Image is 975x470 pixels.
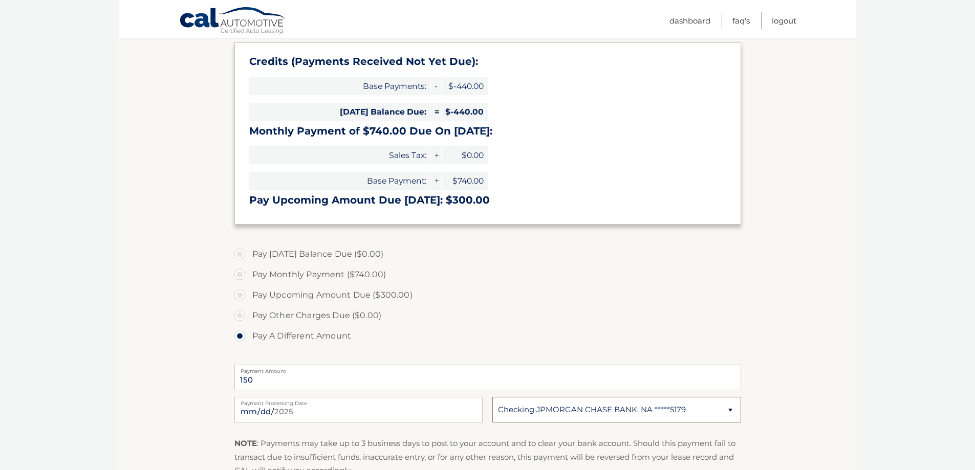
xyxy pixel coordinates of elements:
label: Pay Other Charges Due ($0.00) [234,305,741,326]
span: Base Payments: [249,77,430,95]
span: $740.00 [442,172,488,190]
label: Pay [DATE] Balance Due ($0.00) [234,244,741,264]
strong: NOTE [234,438,257,448]
span: Sales Tax: [249,146,430,164]
a: FAQ's [732,12,750,29]
label: Pay Monthly Payment ($740.00) [234,264,741,285]
label: Pay A Different Amount [234,326,741,346]
span: $0.00 [442,146,488,164]
span: [DATE] Balance Due: [249,103,430,121]
a: Cal Automotive [179,7,287,36]
input: Payment Date [234,397,483,422]
label: Payment Amount [234,365,741,373]
a: Logout [772,12,796,29]
span: - [431,77,441,95]
span: Base Payment: [249,172,430,190]
h3: Pay Upcoming Amount Due [DATE]: $300.00 [249,194,726,207]
h3: Monthly Payment of $740.00 Due On [DATE]: [249,125,726,138]
span: $-440.00 [442,77,488,95]
a: Dashboard [669,12,710,29]
span: $-440.00 [442,103,488,121]
span: + [431,146,441,164]
label: Payment Processing Date [234,397,483,405]
label: Pay Upcoming Amount Due ($300.00) [234,285,741,305]
input: Payment Amount [234,365,741,390]
h3: Credits (Payments Received Not Yet Due): [249,55,726,68]
span: = [431,103,441,121]
span: + [431,172,441,190]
